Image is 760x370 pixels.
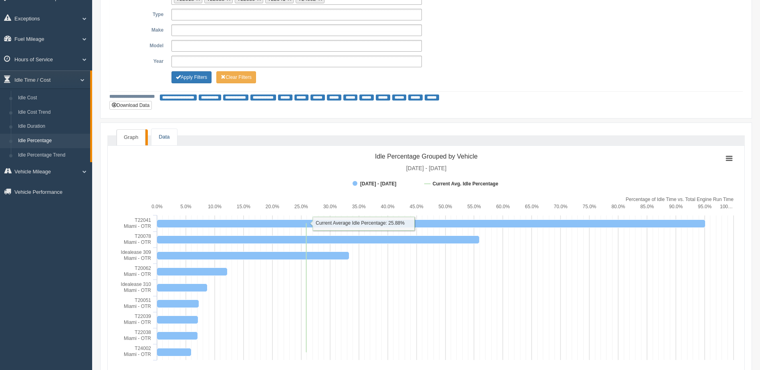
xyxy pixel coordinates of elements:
tspan: 100… [720,204,733,209]
a: Graph [117,129,145,145]
text: 75.0% [583,204,596,209]
label: Type [116,9,167,18]
tspan: T22038 [135,330,151,335]
a: Idle Cost [14,91,90,105]
tspan: T20062 [135,265,151,271]
text: 5.0% [180,204,192,209]
button: Download Data [109,101,152,110]
tspan: Idealease 309 [121,249,151,255]
text: 95.0% [698,204,712,209]
text: 60.0% [496,204,510,209]
tspan: Miami - OTR [124,352,151,357]
text: 50.0% [438,204,452,209]
text: 70.0% [554,204,567,209]
label: Make [116,24,167,34]
button: Change Filter Options [216,71,256,83]
button: Change Filter Options [171,71,212,83]
tspan: Current Avg. Idle Percentage [433,181,498,187]
tspan: Miami - OTR [124,320,151,325]
tspan: Miami - OTR [124,271,151,277]
text: 55.0% [467,204,481,209]
a: Idle Percentage [14,134,90,148]
tspan: Idle Percentage Grouped by Vehicle [375,153,478,160]
text: 90.0% [669,204,683,209]
text: 0.0% [151,204,163,209]
tspan: Miami - OTR [124,239,151,245]
text: 80.0% [611,204,625,209]
a: Idle Cost Trend [14,105,90,120]
tspan: Miami - OTR [124,288,151,293]
tspan: T20051 [135,298,151,303]
text: 35.0% [352,204,366,209]
label: Year [116,56,167,65]
text: 15.0% [237,204,250,209]
text: 20.0% [266,204,279,209]
text: 45.0% [410,204,423,209]
text: 10.0% [208,204,222,209]
tspan: Miami - OTR [124,304,151,309]
a: Idle Percentage Trend [14,148,90,163]
a: Data [151,129,177,145]
tspan: T20078 [135,233,151,239]
tspan: T24002 [135,346,151,351]
text: 40.0% [381,204,395,209]
tspan: Miami - OTR [124,223,151,229]
label: Model [116,40,167,50]
tspan: [DATE] - [DATE] [360,181,396,187]
tspan: [DATE] - [DATE] [406,165,447,171]
tspan: Idealease 310 [121,282,151,287]
a: Idle Duration [14,119,90,134]
text: 85.0% [640,204,654,209]
tspan: Miami - OTR [124,255,151,261]
tspan: T22041 [135,217,151,223]
tspan: Miami - OTR [124,336,151,341]
text: 30.0% [323,204,337,209]
tspan: Percentage of Idle Time vs. Total Engine Run Time [626,197,734,202]
tspan: T22039 [135,314,151,319]
text: 25.0% [294,204,308,209]
text: 65.0% [525,204,538,209]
